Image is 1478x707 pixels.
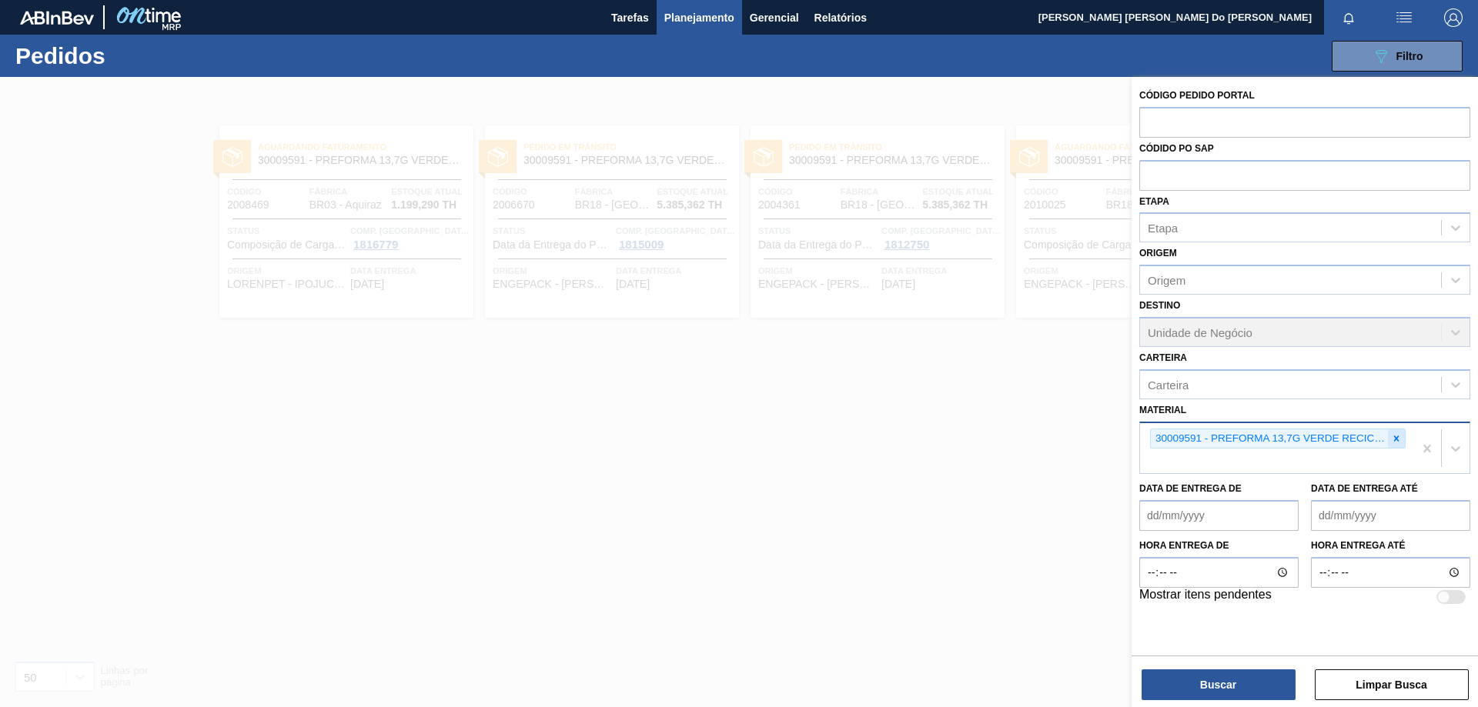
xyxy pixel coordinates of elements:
[1148,274,1185,287] div: Origem
[1444,8,1463,27] img: Logout
[1139,248,1177,258] label: Origem
[1139,352,1187,363] label: Carteira
[1311,535,1470,557] label: Hora entrega até
[1139,588,1272,606] label: Mostrar itens pendentes
[1139,535,1299,557] label: Hora entrega de
[664,8,734,27] span: Planejamento
[1139,483,1242,494] label: Data de Entrega de
[20,11,94,25] img: TNhmsLtSVTkK8tSr43FrP2fwEKptu5GPRR3wAAAABJRU5ErkJggg==
[1139,405,1186,415] label: Material
[1148,378,1189,391] div: Carteira
[15,47,246,65] h1: Pedidos
[814,8,867,27] span: Relatórios
[1324,7,1373,28] button: Notificações
[1139,196,1169,207] label: Etapa
[750,8,799,27] span: Gerencial
[1151,429,1388,449] div: 30009591 - PREFORMA 13,7G VERDE RECICLADA
[1139,143,1214,154] label: Códido PO SAP
[1148,222,1178,235] div: Etapa
[1396,50,1423,62] span: Filtro
[611,8,649,27] span: Tarefas
[1139,500,1299,531] input: dd/mm/yyyy
[1332,41,1463,72] button: Filtro
[1311,483,1418,494] label: Data de Entrega até
[1139,300,1180,311] label: Destino
[1139,90,1255,101] label: Código Pedido Portal
[1395,8,1413,27] img: userActions
[1311,500,1470,531] input: dd/mm/yyyy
